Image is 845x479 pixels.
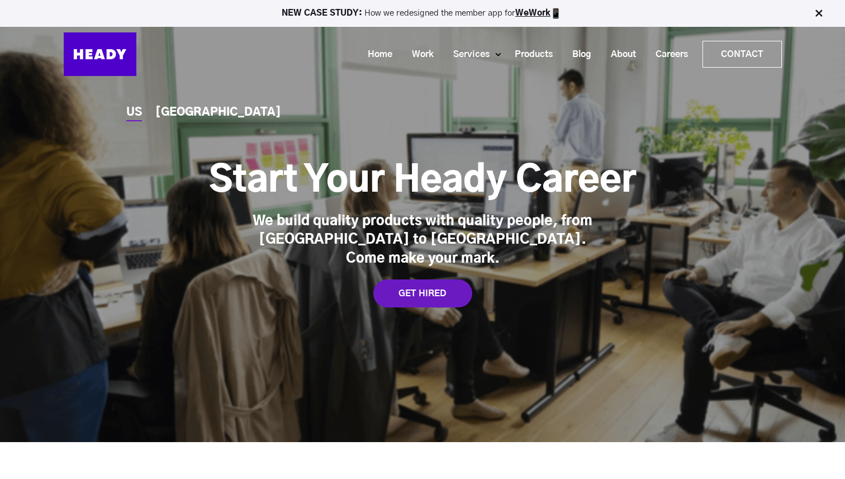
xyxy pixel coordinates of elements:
[354,44,398,65] a: Home
[126,107,142,118] a: US
[550,8,562,19] img: app emoji
[373,279,472,307] a: GET HIRED
[515,9,550,17] a: WeWork
[398,44,439,65] a: Work
[5,8,840,19] p: How we redesigned the member app for
[155,107,281,118] a: [GEOGRAPHIC_DATA]
[439,44,495,65] a: Services
[249,212,596,269] div: We build quality products with quality people, from [GEOGRAPHIC_DATA] to [GEOGRAPHIC_DATA]. Come ...
[148,41,782,68] div: Navigation Menu
[813,8,824,19] img: Close Bar
[64,32,136,76] img: Heady_Logo_Web-01 (1)
[501,44,558,65] a: Products
[597,44,642,65] a: About
[558,44,597,65] a: Blog
[282,9,364,17] strong: NEW CASE STUDY:
[642,44,694,65] a: Careers
[703,41,781,67] a: Contact
[209,159,636,203] h1: Start Your Heady Career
